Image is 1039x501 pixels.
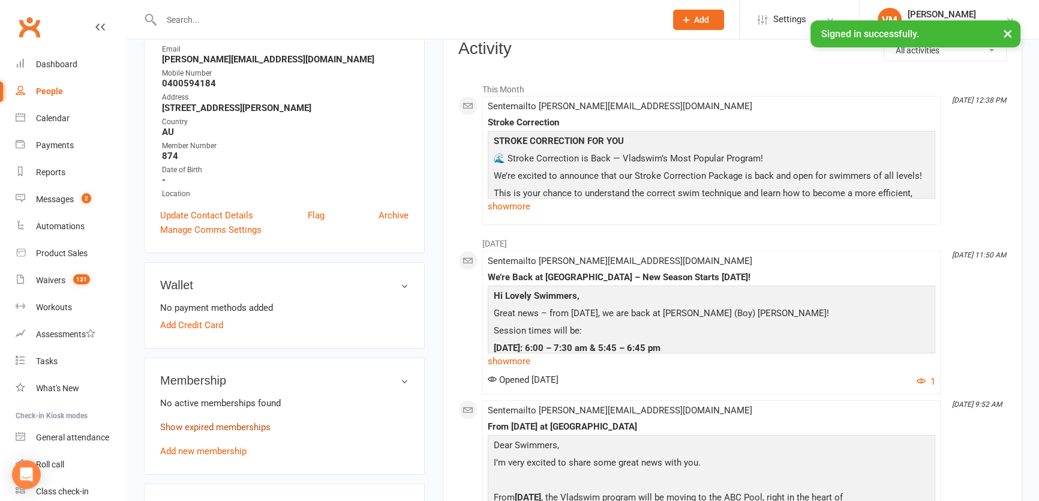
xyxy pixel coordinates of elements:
[908,9,976,20] div: [PERSON_NAME]
[162,54,409,65] strong: [PERSON_NAME][EMAIL_ADDRESS][DOMAIN_NAME]
[82,193,91,203] span: 2
[16,375,127,402] a: What's New
[36,167,65,177] div: Reports
[494,290,579,301] b: Hi Lovely Swimmers,
[162,140,409,152] div: Member Number
[162,116,409,128] div: Country
[16,267,127,294] a: Waivers 131
[36,383,79,393] div: What's New
[488,353,935,370] a: show more
[16,132,127,159] a: Payments
[458,77,1007,96] li: This Month
[16,451,127,478] a: Roll call
[16,348,127,375] a: Tasks
[694,15,709,25] span: Add
[308,208,325,223] a: Flag
[160,446,247,457] a: Add new membership
[160,396,409,410] p: No active memberships found
[773,6,806,33] span: Settings
[878,8,902,32] div: VM
[73,274,90,284] span: 131
[917,374,935,389] button: 1
[16,78,127,105] a: People
[488,272,935,283] div: We’re Back at [GEOGRAPHIC_DATA] – New Season Starts [DATE]!
[952,96,1006,104] i: [DATE] 12:38 PM
[16,213,127,240] a: Automations
[36,275,65,285] div: Waivers
[494,343,660,353] b: [DATE]: 6:00 – 7:30 am & 5:45 – 6:45 pm
[36,194,74,204] div: Messages
[488,256,752,266] span: Sent email to [PERSON_NAME][EMAIL_ADDRESS][DOMAIN_NAME]
[673,10,724,30] button: Add
[160,318,223,332] a: Add Credit Card
[997,20,1019,46] button: ×
[16,240,127,267] a: Product Sales
[36,140,74,150] div: Payments
[821,28,919,40] span: Signed in successfully.
[494,325,582,336] span: Session times will be:
[491,455,932,473] p: I’m very excited to share some great news with you.
[488,374,558,385] span: Opened [DATE]
[16,294,127,321] a: Workouts
[16,321,127,348] a: Assessments
[16,51,127,78] a: Dashboard
[36,59,77,69] div: Dashboard
[488,101,752,112] span: Sent email to [PERSON_NAME][EMAIL_ADDRESS][DOMAIN_NAME]
[491,438,932,455] p: Dear Swimmers,
[36,433,109,442] div: General attendance
[488,118,935,128] div: Stroke Correction
[36,356,58,366] div: Tasks
[952,251,1006,259] i: [DATE] 11:50 AM
[160,278,409,292] h3: Wallet
[162,127,409,137] strong: AU
[12,460,41,489] div: Open Intercom Messenger
[36,460,64,469] div: Roll call
[491,169,932,186] p: We’re excited to announce that our Stroke Correction Package is back and open for swimmers of all...
[36,86,63,96] div: People
[908,20,976,31] div: Vladswim
[16,105,127,132] a: Calendar
[160,374,409,387] h3: Membership
[36,302,72,312] div: Workouts
[16,424,127,451] a: General attendance kiosk mode
[488,405,752,416] span: Sent email to [PERSON_NAME][EMAIL_ADDRESS][DOMAIN_NAME]
[488,198,935,215] a: show more
[36,221,85,231] div: Automations
[162,164,409,176] div: Date of Birth
[36,113,70,123] div: Calendar
[488,422,935,432] div: From [DATE] at [GEOGRAPHIC_DATA]
[36,329,95,339] div: Assessments
[16,186,127,213] a: Messages 2
[160,301,409,315] li: No payment methods added
[491,186,932,218] p: This is your chance to understand the correct swim technique and learn how to become a more effic...
[162,68,409,79] div: Mobile Number
[379,208,409,223] a: Archive
[162,151,409,161] strong: 874
[158,11,657,28] input: Search...
[162,175,409,185] strong: -
[494,153,763,164] span: 🌊 Stroke Correction is Back — Vladswim’s Most Popular Program!
[494,308,829,319] span: Great news – from [DATE], we are back at [PERSON_NAME] (Boy) [PERSON_NAME]!
[16,159,127,186] a: Reports
[36,487,89,496] div: Class check-in
[494,136,624,146] b: STROKE CORRECTION FOR YOU
[36,248,88,258] div: Product Sales
[14,12,44,42] a: Clubworx
[162,188,409,200] div: Location
[160,422,271,433] a: Show expired memberships
[458,231,1007,250] li: [DATE]
[162,103,409,113] strong: [STREET_ADDRESS][PERSON_NAME]
[952,400,1002,409] i: [DATE] 9:52 AM
[162,78,409,89] strong: 0400594184
[160,223,262,237] a: Manage Comms Settings
[160,208,253,223] a: Update Contact Details
[162,92,409,103] div: Address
